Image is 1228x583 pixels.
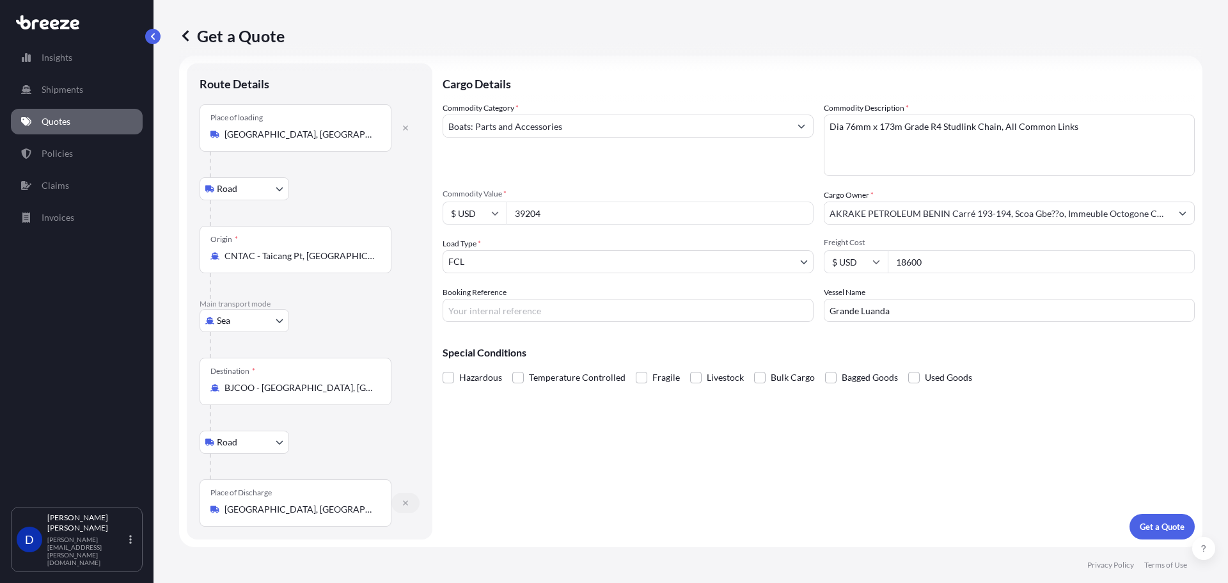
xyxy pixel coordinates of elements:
button: Select transport [200,177,289,200]
input: Origin [224,250,375,262]
label: Booking Reference [443,286,507,299]
input: Type amount [507,202,814,225]
span: FCL [448,255,464,268]
label: Commodity Description [824,102,909,115]
a: Terms of Use [1144,560,1187,570]
label: Vessel Name [824,286,865,299]
button: Select transport [200,431,289,454]
p: Claims [42,179,69,192]
span: Commodity Value [443,189,814,199]
button: Show suggestions [1171,202,1194,225]
input: Enter name [824,299,1195,322]
p: Cargo Details [443,63,1195,102]
div: Origin [210,234,238,244]
button: Get a Quote [1130,514,1195,539]
p: Route Details [200,76,269,92]
span: Bagged Goods [842,368,898,387]
p: Get a Quote [179,26,285,46]
span: Temperature Controlled [529,368,626,387]
a: Quotes [11,109,143,134]
p: Main transport mode [200,299,420,309]
p: [PERSON_NAME] [PERSON_NAME] [47,513,127,533]
span: Fragile [652,368,680,387]
div: Destination [210,366,255,376]
label: Commodity Category [443,102,519,115]
input: Destination [224,381,375,394]
input: Full name [824,202,1171,225]
p: [PERSON_NAME][EMAIL_ADDRESS][PERSON_NAME][DOMAIN_NAME] [47,536,127,566]
p: Special Conditions [443,347,1195,358]
span: Load Type [443,237,481,250]
span: D [25,533,34,546]
a: Privacy Policy [1087,560,1134,570]
span: Hazardous [459,368,502,387]
p: Policies [42,147,73,160]
input: Your internal reference [443,299,814,322]
span: Freight Cost [824,237,1195,248]
input: Enter amount [888,250,1195,273]
span: Livestock [707,368,744,387]
span: Bulk Cargo [771,368,815,387]
input: Place of loading [224,128,375,141]
span: Road [217,182,237,195]
div: Place of loading [210,113,263,123]
p: Get a Quote [1140,520,1185,533]
button: FCL [443,250,814,273]
span: Sea [217,314,230,327]
input: Place of Discharge [224,503,375,516]
textarea: Dia 76mm x 173m Grade R4 Studlink Chain, All Common Links [824,115,1195,176]
a: Invoices [11,205,143,230]
p: Quotes [42,115,70,128]
button: Show suggestions [790,115,813,138]
span: Road [217,436,237,449]
a: Claims [11,173,143,198]
span: Used Goods [925,368,972,387]
a: Shipments [11,77,143,102]
a: Insights [11,45,143,70]
p: Insights [42,51,72,64]
p: Shipments [42,83,83,96]
label: Cargo Owner [824,189,874,202]
div: Place of Discharge [210,488,272,498]
a: Policies [11,141,143,166]
p: Invoices [42,211,74,224]
button: Select transport [200,309,289,332]
input: Select a commodity type [443,115,790,138]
